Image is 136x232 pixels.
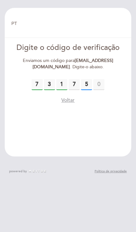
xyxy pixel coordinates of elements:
[61,97,75,104] button: Voltar
[81,79,92,90] input: 0
[9,169,27,174] span: powered by
[56,79,67,90] input: 0
[28,170,46,173] img: MEITRE
[9,169,46,174] a: powered by
[32,79,43,90] input: 0
[93,79,104,90] input: 0
[44,79,55,90] input: 0
[14,58,122,70] div: Enviamos um código para . Digite-o abaixo.
[33,58,114,70] strong: [EMAIL_ADDRESS][DOMAIN_NAME]
[95,169,127,174] a: Política de privacidade
[69,79,80,90] input: 0
[14,42,122,53] div: Digite o código de verificação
